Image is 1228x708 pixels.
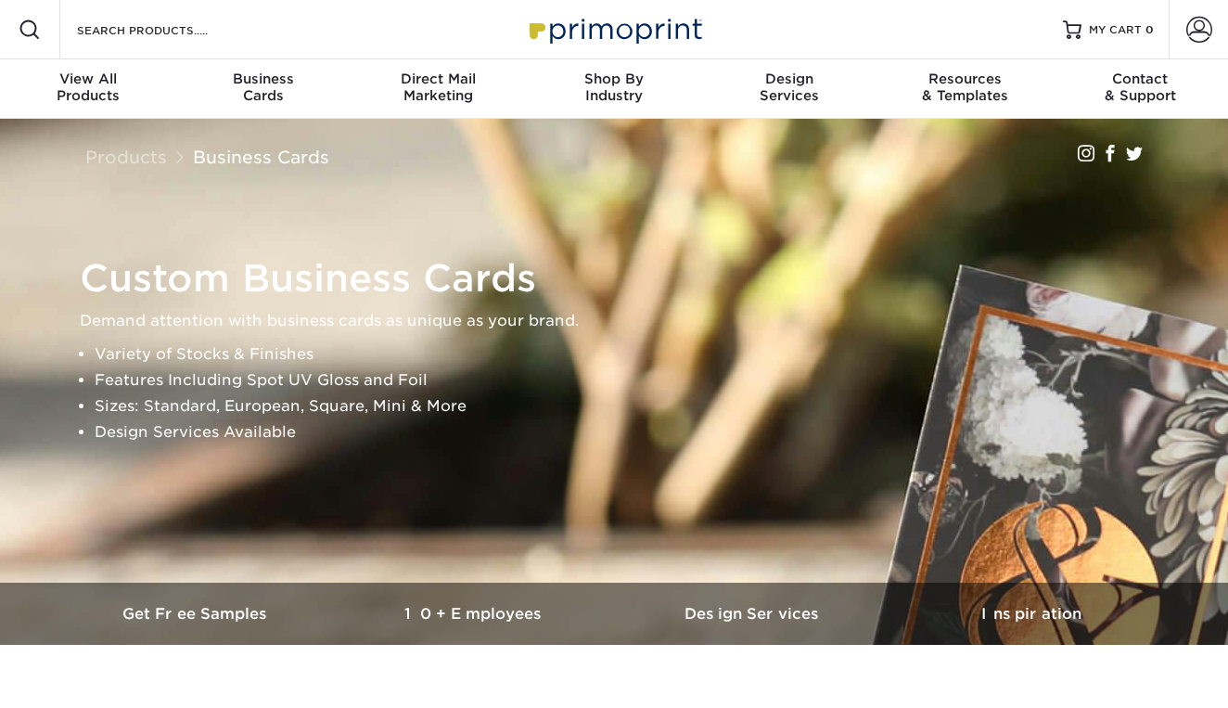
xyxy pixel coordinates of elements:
[95,419,1165,445] li: Design Services Available
[614,605,892,623] h3: Design Services
[526,59,701,119] a: Shop ByIndustry
[58,605,336,623] h3: Get Free Samples
[702,71,877,87] span: Design
[351,71,526,87] span: Direct Mail
[1053,59,1228,119] a: Contact& Support
[521,9,707,49] img: Primoprint
[1053,71,1228,104] div: & Support
[351,59,526,119] a: Direct MailMarketing
[877,71,1053,87] span: Resources
[614,583,892,645] a: Design Services
[892,583,1170,645] a: Inspiration
[175,71,351,87] span: Business
[85,147,167,167] a: Products
[1145,23,1154,36] span: 0
[702,71,877,104] div: Services
[80,256,1165,301] h1: Custom Business Cards
[892,605,1170,623] h3: Inspiration
[175,71,351,104] div: Cards
[526,71,701,87] span: Shop By
[336,583,614,645] a: 10+ Employees
[1053,71,1228,87] span: Contact
[336,605,614,623] h3: 10+ Employees
[1089,22,1142,38] span: MY CART
[95,367,1165,393] li: Features Including Spot UV Gloss and Foil
[702,59,877,119] a: DesignServices
[95,341,1165,367] li: Variety of Stocks & Finishes
[351,71,526,104] div: Marketing
[877,71,1053,104] div: & Templates
[877,59,1053,119] a: Resources& Templates
[526,71,701,104] div: Industry
[193,147,329,167] a: Business Cards
[75,19,256,41] input: SEARCH PRODUCTS.....
[80,308,1165,334] p: Demand attention with business cards as unique as your brand.
[58,583,336,645] a: Get Free Samples
[175,59,351,119] a: BusinessCards
[95,393,1165,419] li: Sizes: Standard, European, Square, Mini & More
